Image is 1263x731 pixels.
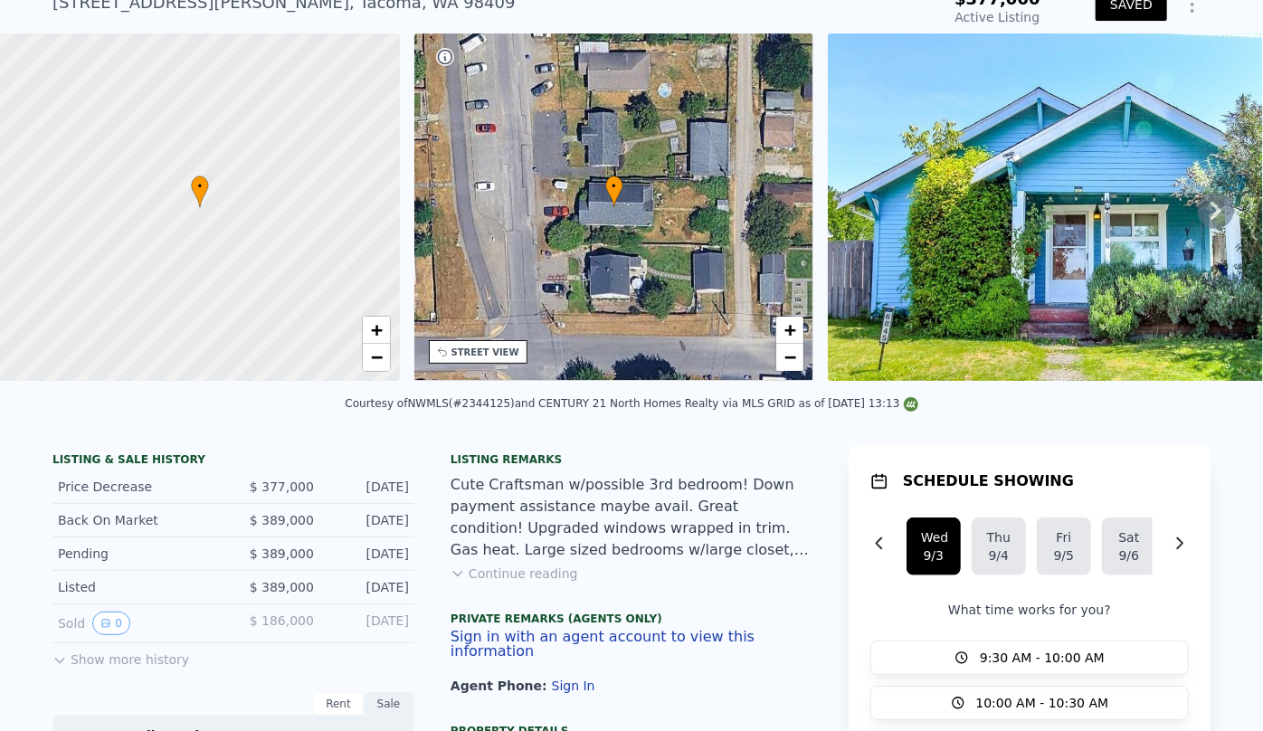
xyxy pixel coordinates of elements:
[52,452,414,470] div: LISTING & SALE HISTORY
[364,692,414,716] div: Sale
[250,580,314,594] span: $ 389,000
[776,344,803,371] a: Zoom out
[870,601,1189,619] p: What time works for you?
[52,643,189,669] button: Show more history
[250,613,314,628] span: $ 186,000
[328,511,409,529] div: [DATE]
[870,641,1189,675] button: 9:30 AM - 10:00 AM
[363,317,390,344] a: Zoom in
[451,612,812,630] div: Private Remarks (Agents Only)
[976,694,1109,712] span: 10:00 AM - 10:30 AM
[345,397,917,410] div: Courtesy of NWMLS (#2344125) and CENTURY 21 North Homes Realty via MLS GRID as of [DATE] 13:13
[451,679,552,693] span: Agent Phone:
[1116,546,1142,565] div: 9/6
[58,545,219,563] div: Pending
[776,317,803,344] a: Zoom in
[250,546,314,561] span: $ 389,000
[328,478,409,496] div: [DATE]
[58,478,219,496] div: Price Decrease
[58,578,219,596] div: Listed
[250,513,314,527] span: $ 389,000
[58,612,219,635] div: Sold
[191,178,209,195] span: •
[907,517,961,575] button: Wed9/3
[972,517,1026,575] button: Thu9/4
[1051,546,1077,565] div: 9/5
[370,318,382,341] span: +
[986,528,1011,546] div: Thu
[58,511,219,529] div: Back On Market
[328,578,409,596] div: [DATE]
[784,346,796,368] span: −
[451,565,578,583] button: Continue reading
[313,692,364,716] div: Rent
[1102,517,1156,575] button: Sat9/6
[250,479,314,494] span: $ 377,000
[451,452,812,467] div: Listing remarks
[921,546,946,565] div: 9/3
[1037,517,1091,575] button: Fri9/5
[451,630,812,659] button: Sign in with an agent account to view this information
[921,528,946,546] div: Wed
[92,612,130,635] button: View historical data
[363,344,390,371] a: Zoom out
[451,474,812,561] div: Cute Craftsman w/possible 3rd bedroom! Down payment assistance maybe avail. Great condition! Upgr...
[870,686,1189,720] button: 10:00 AM - 10:30 AM
[370,346,382,368] span: −
[903,470,1074,492] h1: SCHEDULE SHOWING
[451,346,519,359] div: STREET VIEW
[784,318,796,341] span: +
[328,545,409,563] div: [DATE]
[1116,528,1142,546] div: Sat
[191,176,209,207] div: •
[980,649,1105,667] span: 9:30 AM - 10:00 AM
[904,397,918,412] img: NWMLS Logo
[986,546,1011,565] div: 9/4
[605,176,623,207] div: •
[552,679,595,693] button: Sign In
[605,178,623,195] span: •
[955,10,1040,24] span: Active Listing
[328,612,409,635] div: [DATE]
[1051,528,1077,546] div: Fri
